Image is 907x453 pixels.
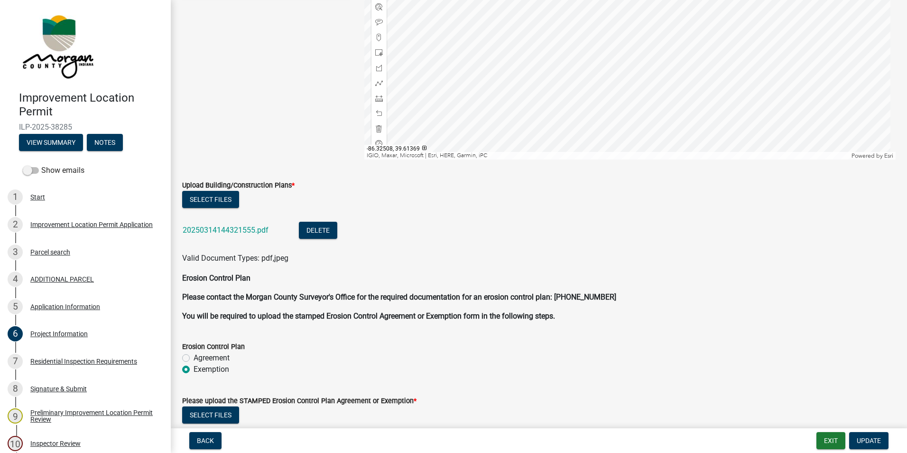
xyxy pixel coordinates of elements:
[30,386,87,392] div: Signature & Submit
[194,352,230,364] label: Agreement
[19,139,83,147] wm-modal-confirm: Summary
[19,91,163,119] h4: Improvement Location Permit
[183,226,268,235] a: 20250314144321555.pdf
[849,152,896,160] div: Powered by
[194,364,229,375] label: Exemption
[8,436,23,451] div: 10
[30,330,88,337] div: Project Information
[8,354,23,369] div: 7
[182,274,250,283] strong: Erosion Control Plan
[182,191,239,208] button: Select files
[884,152,893,159] a: Esri
[19,10,95,81] img: Morgan County, Indiana
[87,134,123,151] button: Notes
[182,406,239,424] button: Select files
[8,245,23,260] div: 3
[8,326,23,341] div: 6
[364,152,850,160] div: IGIO, Maxar, Microsoft | Esri, HERE, Garmin, iPC
[8,217,23,232] div: 2
[30,358,137,365] div: Residential Inspection Requirements
[19,134,83,151] button: View Summary
[182,398,416,405] label: Please upload the STAMPED Erosion Control Plan Agreement or Exemption
[23,165,84,176] label: Show emails
[299,226,337,236] wm-modal-confirm: Delete Document
[182,311,555,321] strong: You will be required to upload the stamped Erosion Control Agreement or Exemption form in the fol...
[182,254,288,263] span: Valid Document Types: pdf,jpeg
[8,408,23,424] div: 9
[182,182,295,189] label: Upload Building/Construction Plans
[87,139,123,147] wm-modal-confirm: Notes
[299,222,337,239] button: Delete
[816,432,845,449] button: Exit
[19,123,152,132] span: ILP-2025-38285
[8,381,23,396] div: 8
[30,249,70,255] div: Parcel search
[857,437,881,444] span: Update
[30,276,94,283] div: ADDITIONAL PARCEL
[30,194,45,200] div: Start
[182,293,616,302] strong: Please contact the Morgan County Surveyor's Office for the required documentation for an erosion ...
[182,344,245,350] label: Erosion Control Plan
[30,440,81,447] div: Inspector Review
[849,432,888,449] button: Update
[30,221,153,228] div: Improvement Location Permit Application
[189,432,222,449] button: Back
[30,303,100,310] div: Application Information
[197,437,214,444] span: Back
[30,409,156,423] div: Preliminary Improvement Location Permit Review
[8,189,23,205] div: 1
[8,272,23,287] div: 4
[8,299,23,314] div: 5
